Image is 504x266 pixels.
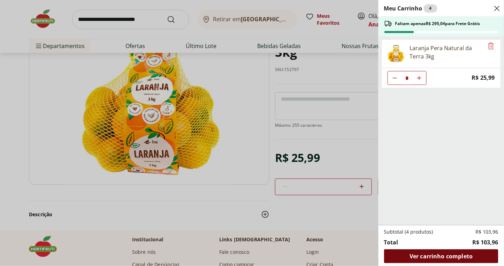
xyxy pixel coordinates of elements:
[412,71,426,85] button: Aumentar Quantidade
[424,4,437,13] div: 4
[476,228,498,235] span: R$ 103,96
[395,21,480,26] span: Faltam apenas R$ 295,04 para Frete Grátis
[410,44,484,61] div: Laranja Pera Natural da Terra 3kg
[487,42,495,50] button: Remove
[384,238,398,247] span: Total
[386,44,406,63] img: Laranja Pera Natural da Terra 3kg
[384,249,498,263] a: Ver carrinho completo
[410,253,473,259] span: Ver carrinho completo
[402,71,412,85] input: Quantidade Atual
[473,238,498,247] span: R$ 103,96
[384,228,433,235] span: Subtotal (4 produtos)
[388,71,402,85] button: Diminuir Quantidade
[384,4,437,13] h2: Meu Carrinho
[472,73,495,83] span: R$ 25,99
